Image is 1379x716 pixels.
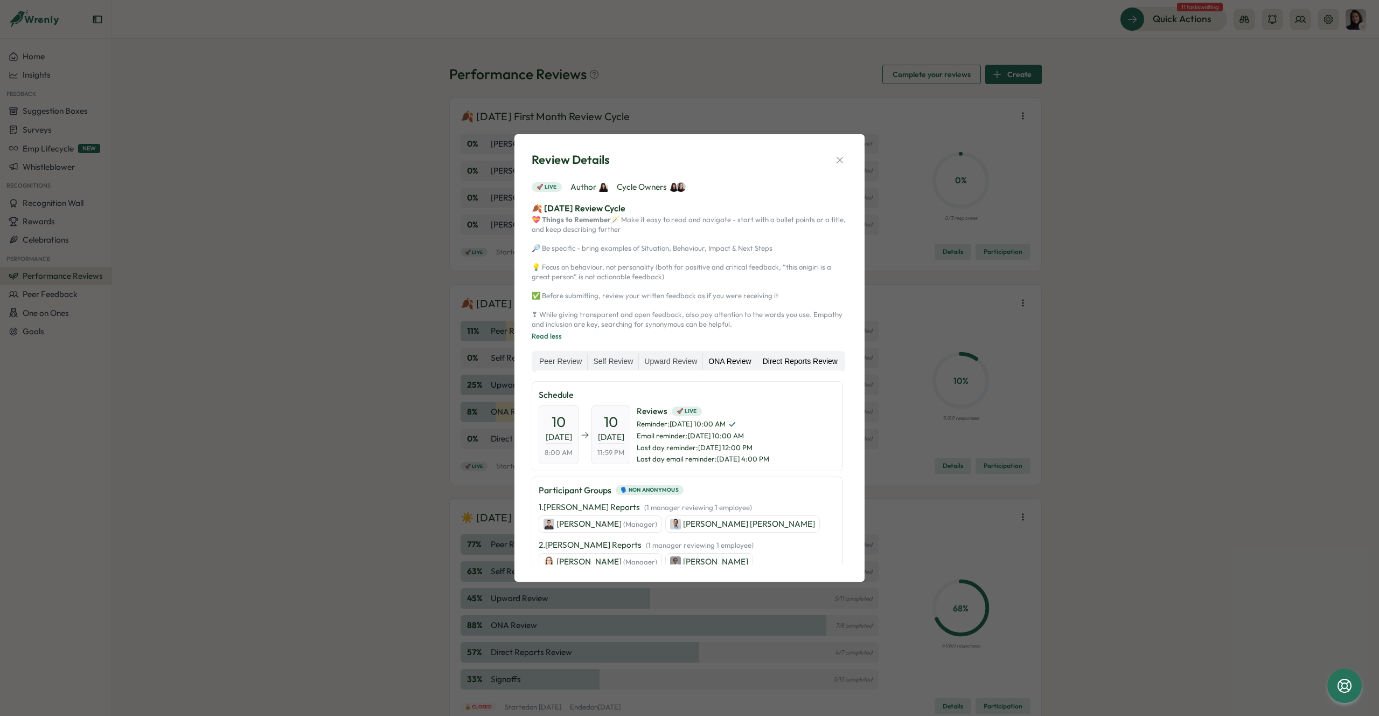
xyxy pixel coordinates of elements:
span: Reviews [637,405,769,417]
span: 10 [604,412,618,431]
p: [PERSON_NAME] [PERSON_NAME] [683,518,815,530]
a: Friederike Giese[PERSON_NAME] (Manager) [539,553,662,570]
p: 🪄 Make it easy to read and navigate - start with a bullet points or a title, and keep describing ... [532,215,847,329]
button: Read less [532,332,562,341]
span: Reminder : [DATE] 10:00 AM [637,419,769,429]
span: (Manager) [623,520,657,528]
p: 🍂 [DATE] Review Cycle [532,202,847,215]
p: [PERSON_NAME] [683,556,748,568]
img: Deniz Basak Dogan [670,519,681,529]
span: 🚀 Live [537,183,557,191]
label: Peer Review [534,353,587,370]
span: ( 1 manager reviewing 1 employee ) [646,541,754,549]
strong: 💝 Things to Remember [532,215,611,224]
span: 8:00 AM [545,448,573,458]
img: Kelly Rosa [669,182,679,192]
span: Review Details [532,152,610,168]
span: 🗣️ Non Anonymous [621,486,679,494]
span: Cycle Owners [617,181,686,193]
a: Hasan Naqvi[PERSON_NAME] (Manager) [539,515,662,533]
span: 10 [552,412,566,431]
span: Last day email reminder : [DATE] 4:00 PM [637,455,769,464]
span: Last day reminder : [DATE] 12:00 PM [637,443,769,453]
span: 11:59 PM [597,448,624,458]
span: (Manager) [623,557,657,566]
p: 1 . [PERSON_NAME] Reports [539,501,752,513]
p: [PERSON_NAME] [556,556,657,568]
img: Friederike Giese [544,556,554,567]
p: [PERSON_NAME] [556,518,657,530]
span: Email reminder : [DATE] 10:00 AM [637,431,769,441]
label: ONA Review [703,353,756,370]
span: Author [570,181,608,193]
span: 🚀 Live [677,407,697,416]
img: Kelly Rosa [598,182,608,192]
img: Elena Ladushyna [676,182,686,192]
span: [DATE] [546,431,572,444]
span: [DATE] [598,431,624,444]
img: Amna Khattak [670,556,681,567]
img: Hasan Naqvi [544,519,554,529]
label: Self Review [588,353,638,370]
p: Schedule [539,388,836,402]
span: ( 1 manager reviewing 1 employee ) [644,503,752,512]
a: Amna Khattak[PERSON_NAME] [665,553,753,570]
p: 2 . [PERSON_NAME] Reports [539,539,754,551]
label: Upward Review [639,353,702,370]
label: Direct Reports Review [757,353,843,370]
a: Deniz Basak Dogan[PERSON_NAME] [PERSON_NAME] [665,515,820,533]
p: Participant Groups [539,484,611,497]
